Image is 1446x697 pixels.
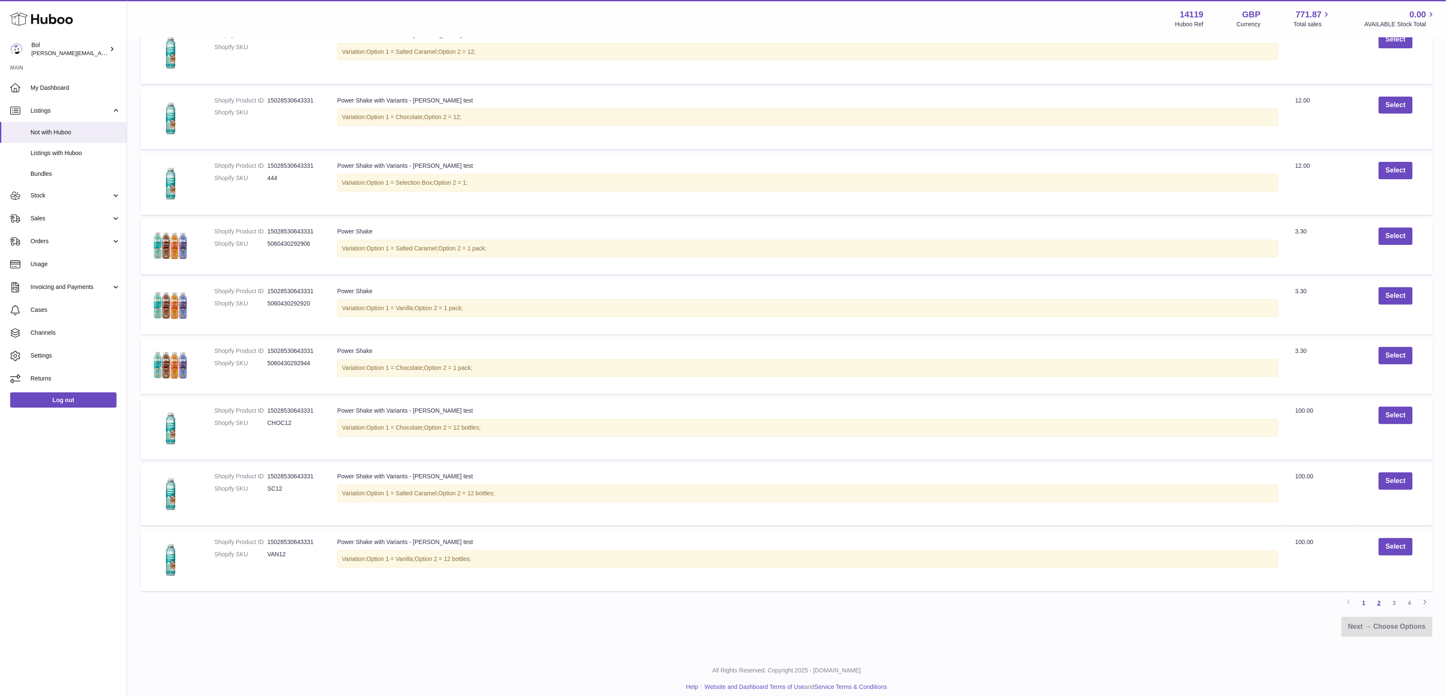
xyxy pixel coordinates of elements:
[337,43,1278,61] div: Variation:
[31,128,120,136] span: Not with Huboo
[1175,20,1204,28] div: Huboo Ref
[337,419,1278,436] div: Variation:
[424,424,480,431] span: Option 2 = 12 bottles;
[134,666,1439,675] p: All Rights Reserved. Copyright 2025 - [DOMAIN_NAME]
[337,472,1278,480] div: Power Shake with Variants - [PERSON_NAME] test
[702,683,887,691] li: and
[433,179,468,186] span: Option 2 = 1;
[415,305,463,311] span: Option 2 = 1 pack;
[1295,407,1313,414] span: 100.00
[149,538,192,580] img: 1024_REVISEDVanilla_LowSugar_Mock.png
[31,41,108,57] div: Bol
[1379,538,1412,555] button: Select
[267,228,320,236] dd: 15028530643331
[214,43,267,51] dt: Shopify SKU
[438,48,475,55] span: Option 2 = 12;
[1379,228,1412,245] button: Select
[31,170,120,178] span: Bundles
[366,114,424,120] span: Option 1 = Chocolate;
[1242,9,1260,20] strong: GBP
[415,555,471,562] span: Option 2 = 12 bottles;
[1387,595,1402,611] a: 3
[337,485,1278,502] div: Variation:
[337,287,1278,295] div: Power Shake
[1364,9,1436,28] a: 0.00 AVAILABLE Stock Total
[31,352,120,360] span: Settings
[1295,288,1307,294] span: 3.30
[1379,472,1412,490] button: Select
[214,228,267,236] dt: Shopify Product ID
[366,305,415,311] span: Option 1 = Vanilla;
[31,375,120,383] span: Returns
[214,108,267,117] dt: Shopify SKU
[267,174,320,182] dd: 444
[337,162,1278,170] div: Power Shake with Variants - [PERSON_NAME] test
[267,407,320,415] dd: 15028530643331
[1379,347,1412,364] button: Select
[10,392,117,408] a: Log out
[424,114,461,120] span: Option 2 = 12;
[686,683,698,690] a: Help
[424,364,472,371] span: Option 2 = 1 pack;
[267,472,320,480] dd: 15028530643331
[337,550,1278,568] div: Variation:
[1379,162,1412,179] button: Select
[267,419,320,427] dd: CHOC12
[1379,97,1412,114] button: Select
[1180,9,1204,20] strong: 14119
[366,490,438,497] span: Option 1 = Salted Caramel;
[149,287,192,324] img: 0525_RANGE_1.png
[31,149,120,157] span: Listings with Huboo
[366,364,424,371] span: Option 1 = Chocolate;
[214,287,267,295] dt: Shopify Product ID
[149,31,192,73] img: 1024_REVISEDVanilla_LowSugar_Mock.png
[149,472,192,515] img: 1024_REVISEDVanilla_LowSugar_Mock.png
[1410,9,1426,20] span: 0.00
[1295,31,1310,38] span: 12.00
[31,192,111,200] span: Stock
[267,162,320,170] dd: 15028530643331
[1364,20,1436,28] span: AVAILABLE Stock Total
[10,43,23,56] img: Scott.Sutcliffe@bolfoods.com
[214,538,267,546] dt: Shopify Product ID
[1295,97,1310,104] span: 12.00
[214,162,267,170] dt: Shopify Product ID
[31,283,111,291] span: Invoicing and Payments
[1295,473,1313,480] span: 100.00
[337,347,1278,355] div: Power Shake
[267,538,320,546] dd: 15028530643331
[149,97,192,139] img: 1024_REVISEDVanilla_LowSugar_Mock.png
[337,174,1278,192] div: Variation:
[1371,595,1387,611] a: 2
[31,306,120,314] span: Cases
[267,550,320,558] dd: VAN12
[438,245,486,252] span: Option 2 = 1 pack;
[1295,162,1310,169] span: 12.00
[1402,595,1417,611] a: 4
[1356,595,1371,611] a: 1
[1379,407,1412,424] button: Select
[814,683,887,690] a: Service Terms & Conditions
[267,485,320,493] dd: SC12
[337,108,1278,126] div: Variation:
[337,359,1278,377] div: Variation:
[214,174,267,182] dt: Shopify SKU
[337,538,1278,546] div: Power Shake with Variants - [PERSON_NAME] test
[31,107,111,115] span: Listings
[366,48,438,55] span: Option 1 = Salted Caramel;
[149,228,192,264] img: 0525_RANGE_1.png
[267,97,320,105] dd: 15028530643331
[1293,20,1331,28] span: Total sales
[31,260,120,268] span: Usage
[1293,9,1331,28] a: 771.87 Total sales
[31,214,111,222] span: Sales
[1379,287,1412,305] button: Select
[149,407,192,449] img: 1024_REVISEDVanilla_LowSugar_Mock.png
[267,240,320,248] dd: 5060430292906
[1295,228,1307,235] span: 3.30
[705,683,805,690] a: Website and Dashboard Terms of Use
[214,300,267,308] dt: Shopify SKU
[366,245,438,252] span: Option 1 = Salted Caramel;
[31,237,111,245] span: Orders
[31,84,120,92] span: My Dashboard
